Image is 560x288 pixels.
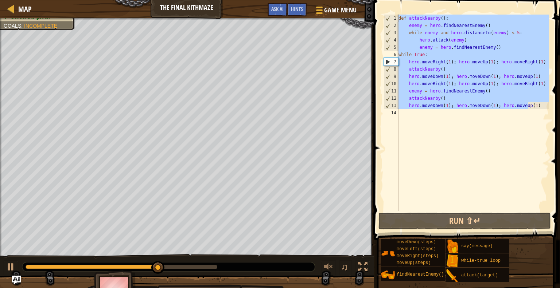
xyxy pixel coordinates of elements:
span: moveUp(steps) [397,260,431,265]
span: Hints [291,5,303,12]
img: portrait.png [446,240,459,253]
a: Map [15,4,32,14]
span: Incomplete [24,23,57,29]
div: 11 [384,87,398,95]
div: 14 [384,109,398,117]
button: ♫ [339,260,352,275]
span: Ask AI [271,5,284,12]
button: Ask AI [268,3,287,16]
div: 12 [384,95,398,102]
button: Toggle fullscreen [355,260,370,275]
div: 1 [384,15,398,22]
span: moveDown(steps) [397,240,436,245]
div: 4 [384,36,398,44]
img: portrait.png [446,254,459,268]
button: Adjust volume [321,260,336,275]
span: Goals [4,23,21,29]
div: 9 [384,73,398,80]
span: moveLeft(steps) [397,246,436,252]
span: say(message) [461,244,493,249]
div: 3 [384,29,398,36]
button: Ask AI [12,276,21,284]
button: Game Menu [310,3,361,20]
span: Map [18,4,32,14]
div: 10 [384,80,398,87]
div: 13 [384,102,398,109]
span: Game Menu [324,5,357,15]
span: attack(target) [461,273,498,278]
img: portrait.png [446,269,459,283]
span: : [21,23,24,29]
div: 6 [384,51,398,58]
div: 8 [384,66,398,73]
img: portrait.png [381,246,395,260]
button: Run ⇧↵ [378,213,551,229]
button: Ctrl + P: Play [4,260,18,275]
div: 5 [384,44,398,51]
span: findNearestEnemy() [397,272,444,277]
span: ♫ [341,261,348,272]
div: 2 [384,22,398,29]
div: 7 [384,58,398,66]
img: portrait.png [381,268,395,282]
span: while-true loop [461,258,501,263]
span: moveRight(steps) [397,253,439,259]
